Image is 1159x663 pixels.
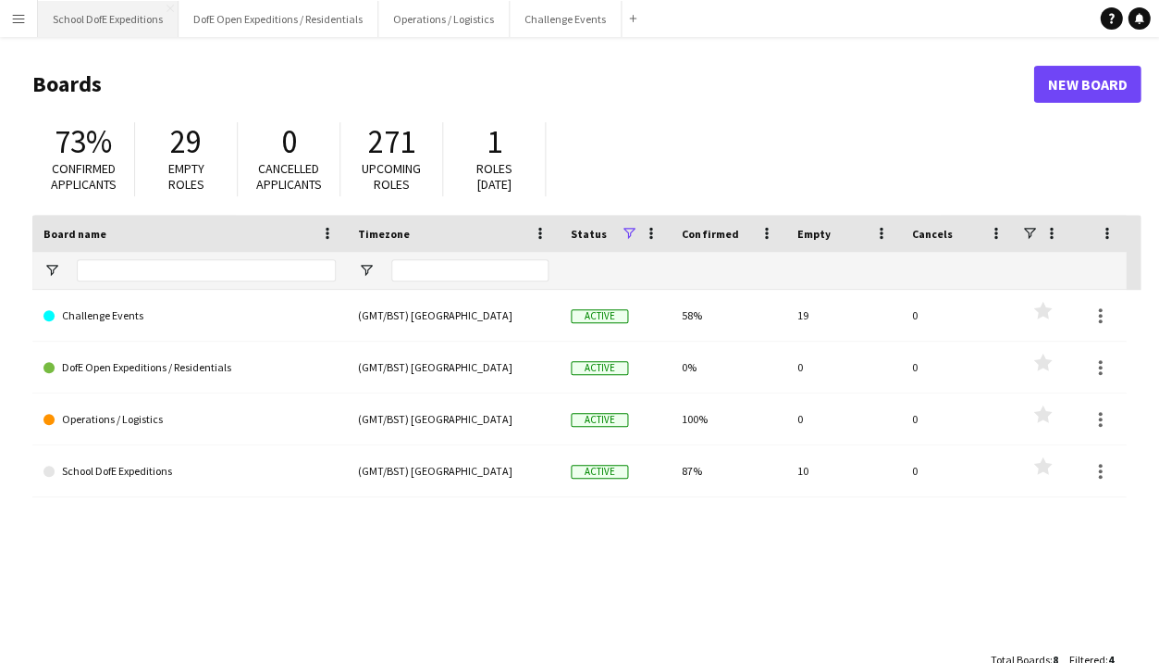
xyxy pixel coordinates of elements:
div: 58% [671,290,785,341]
span: Active [571,309,628,323]
span: Cancels [911,227,952,241]
span: 0 [281,121,297,162]
span: Confirmed applicants [51,160,117,193]
div: 10 [785,445,900,496]
span: Active [571,361,628,375]
div: 100% [671,394,785,444]
span: 271 [368,121,415,162]
button: Operations / Logistics [378,1,510,37]
a: School DofE Expeditions [43,445,336,497]
button: Challenge Events [510,1,622,37]
span: Upcoming roles [362,160,421,193]
div: (GMT/BST) [GEOGRAPHIC_DATA] [347,445,560,496]
div: 0 [900,342,1015,393]
span: Timezone [358,227,410,241]
a: Challenge Events [43,290,336,342]
span: 29 [170,121,202,162]
div: (GMT/BST) [GEOGRAPHIC_DATA] [347,394,560,444]
div: (GMT/BST) [GEOGRAPHIC_DATA] [347,290,560,341]
div: 0 [900,394,1015,444]
div: 0 [900,445,1015,496]
a: New Board [1033,66,1141,103]
a: Operations / Logistics [43,394,336,445]
span: Confirmed [682,227,738,241]
button: DofE Open Expeditions / Residentials [179,1,378,37]
div: 19 [785,290,900,341]
input: Board name Filter Input [77,259,336,281]
button: Open Filter Menu [43,262,60,279]
h1: Boards [32,70,1033,98]
a: DofE Open Expeditions / Residentials [43,342,336,394]
input: Timezone Filter Input [391,259,549,281]
span: Active [571,413,628,427]
span: Board name [43,227,106,241]
span: Empty roles [168,160,204,193]
span: Cancelled applicants [256,160,322,193]
div: 0 [900,290,1015,341]
div: 0 [785,342,900,393]
span: Status [571,227,607,241]
div: 0 [785,394,900,444]
div: 0% [671,342,785,393]
span: Empty [796,227,830,241]
button: Open Filter Menu [358,262,375,279]
div: 87% [671,445,785,496]
span: Active [571,465,628,479]
span: Roles [DATE] [476,160,512,193]
span: 1 [487,121,502,162]
div: (GMT/BST) [GEOGRAPHIC_DATA] [347,342,560,393]
button: School DofE Expeditions [38,1,179,37]
span: 73% [55,121,112,162]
